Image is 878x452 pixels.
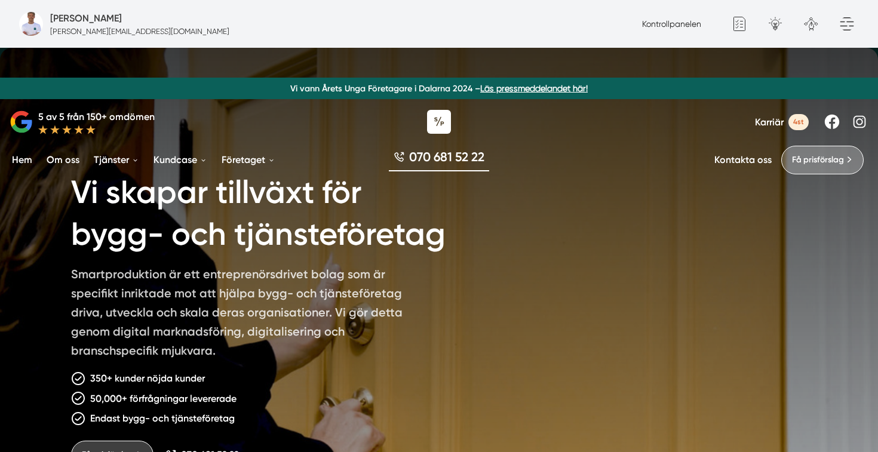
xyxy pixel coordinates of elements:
[788,114,809,130] span: 4st
[792,153,844,167] span: Få prisförslag
[50,11,122,26] h5: Administratör
[642,19,701,29] a: Kontrollpanelen
[755,114,809,130] a: Karriär 4st
[50,26,229,37] p: [PERSON_NAME][EMAIL_ADDRESS][DOMAIN_NAME]
[10,144,35,175] a: Hem
[409,148,484,165] span: 070 681 52 22
[781,146,864,174] a: Få prisförslag
[755,116,784,128] span: Karriär
[5,82,873,94] p: Vi vann Årets Unga Företagare i Dalarna 2024 –
[219,144,278,175] a: Företaget
[90,371,205,386] p: 350+ kunder nöjda kunder
[71,265,415,365] p: Smartproduktion är ett entreprenörsdrivet bolag som är specifikt inriktade mot att hjälpa bygg- o...
[71,158,489,265] h1: Vi skapar tillväxt för bygg- och tjänsteföretag
[151,144,210,175] a: Kundcase
[714,154,772,165] a: Kontakta oss
[90,391,237,406] p: 50,000+ förfrågningar levererade
[38,109,155,124] p: 5 av 5 från 150+ omdömen
[90,411,235,426] p: Endast bygg- och tjänsteföretag
[19,12,43,36] img: foretagsbild-pa-smartproduktion-en-webbyraer-i-dalarnas-lan.png
[480,84,588,93] a: Läs pressmeddelandet här!
[389,148,489,171] a: 070 681 52 22
[91,144,142,175] a: Tjänster
[44,144,82,175] a: Om oss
